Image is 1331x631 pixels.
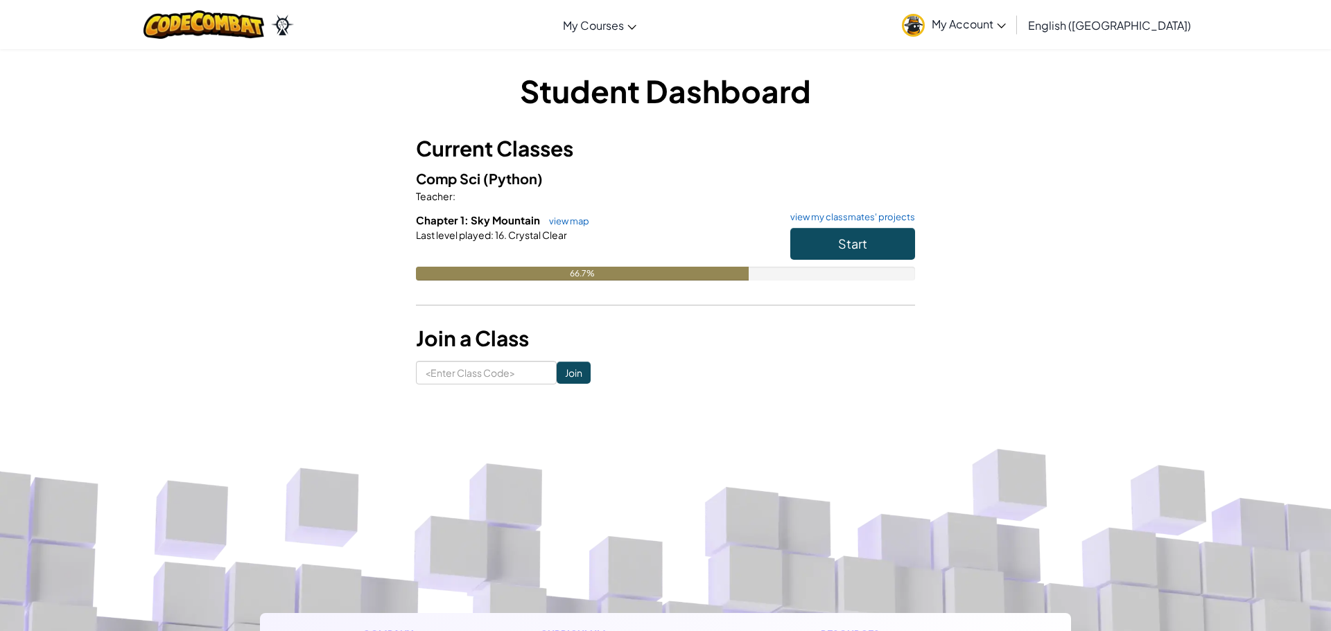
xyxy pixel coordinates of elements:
[1028,18,1191,33] span: English ([GEOGRAPHIC_DATA])
[790,228,915,260] button: Start
[143,10,265,39] img: CodeCombat logo
[557,362,591,384] input: Join
[507,229,567,241] span: Crystal Clear
[453,190,455,202] span: :
[416,190,453,202] span: Teacher
[483,170,543,187] span: (Python)
[416,323,915,354] h3: Join a Class
[416,361,557,384] input: <Enter Class Code>
[416,213,542,226] span: Chapter 1: Sky Mountain
[1021,6,1198,44] a: English ([GEOGRAPHIC_DATA])
[932,17,1006,31] span: My Account
[895,3,1013,46] a: My Account
[563,18,624,33] span: My Courses
[416,69,915,112] h1: Student Dashboard
[838,235,867,251] span: Start
[783,213,915,222] a: view my classmates' projects
[416,133,915,164] h3: Current Classes
[416,229,491,241] span: Last level played
[556,6,643,44] a: My Courses
[271,15,293,35] img: Ozaria
[416,267,749,281] div: 66.7%
[416,170,483,187] span: Comp Sci
[494,229,507,241] span: 16.
[491,229,494,241] span: :
[542,215,589,226] a: view map
[902,14,925,37] img: avatar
